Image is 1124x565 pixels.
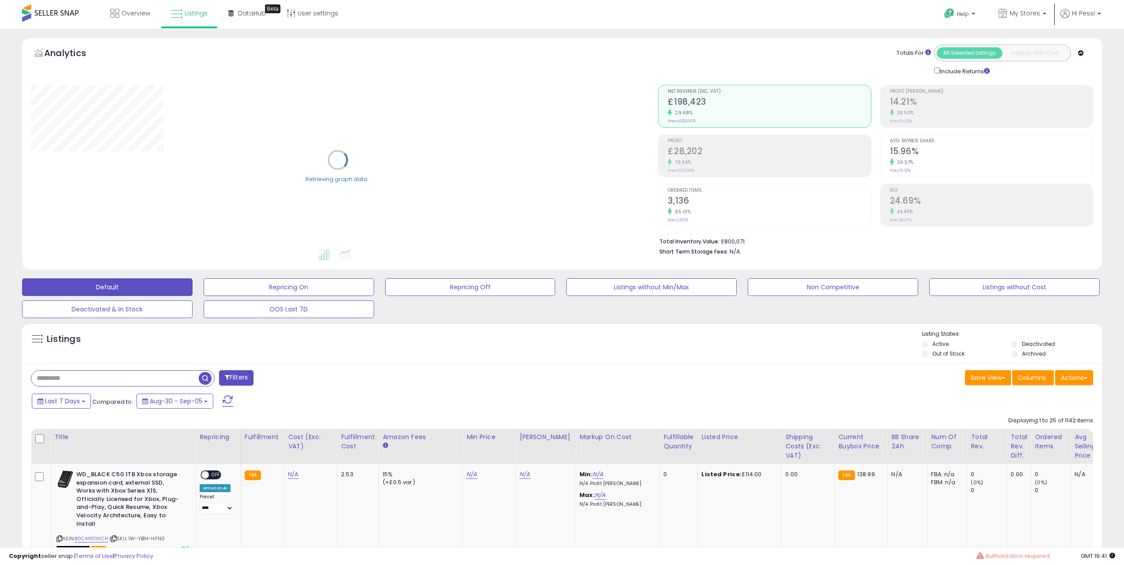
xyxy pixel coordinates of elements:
[238,9,266,18] span: DataHub
[668,168,694,173] small: Prev: £15,699
[114,552,153,560] a: Privacy Policy
[730,247,740,256] span: N/A
[890,217,912,223] small: Prev: 18.37%
[382,442,388,450] small: Amazon Fees.
[668,146,870,158] h2: £28,202
[944,8,955,19] i: Get Help
[890,118,912,124] small: Prev: 10.26%
[659,248,728,255] b: Short Term Storage Fees:
[931,432,963,451] div: Num of Comp.
[45,397,80,406] span: Last 7 Days
[1081,552,1115,560] span: 2025-09-13 19:41 GMT
[971,486,1007,494] div: 0
[1010,470,1024,478] div: 0.00
[44,47,103,61] h5: Analytics
[341,432,375,451] div: Fulfillment Cost
[57,546,90,554] span: All listings that are currently out of stock and unavailable for purchase on Amazon
[838,432,884,451] div: Current Buybox Price
[576,429,660,464] th: The percentage added to the cost of goods (COGS) that forms the calculator for Min & Max prices.
[150,397,202,406] span: Aug-30 - Sep-05
[57,470,74,488] img: 41eITXwv2-L._SL40_.jpg
[9,552,153,561] div: seller snap | |
[668,139,870,144] span: Profit
[668,188,870,193] span: Ordered Items
[54,432,192,442] div: Title
[1075,470,1104,478] div: N/A
[857,470,875,478] span: 138.99
[595,491,606,500] a: N/A
[341,470,372,478] div: 2.53
[1035,479,1047,486] small: (0%)
[579,481,653,487] p: N/A Profit [PERSON_NAME]
[937,47,1003,59] button: All Selected Listings
[957,10,969,18] span: Help
[971,479,983,486] small: (0%)
[306,175,370,183] div: Retrieving graph data..
[22,300,193,318] button: Deactivated & In Stock
[1012,370,1054,385] button: Columns
[890,97,1093,109] h2: 14.21%
[668,89,870,94] span: Net Revenue (Exc. VAT)
[701,432,778,442] div: Listed Price
[922,330,1102,338] p: Listing States:
[382,478,456,486] div: (+£0.5 var)
[1002,47,1068,59] button: Listings With Cost
[382,470,456,478] div: 15%
[894,110,914,116] small: 38.50%
[185,9,208,18] span: Listings
[209,471,223,479] span: OFF
[890,188,1093,193] span: ROI
[965,370,1011,385] button: Save View
[894,209,913,215] small: 34.40%
[971,470,1007,478] div: 0
[22,278,193,296] button: Default
[579,432,656,442] div: Markup on Cost
[219,370,254,386] button: Filters
[382,432,459,442] div: Amazon Fees
[932,340,949,348] label: Active
[1018,373,1046,382] span: Columns
[1075,432,1107,460] div: Avg Selling Price
[579,501,653,508] p: N/A Profit [PERSON_NAME]
[1008,417,1093,425] div: Displaying 1 to 25 of 1142 items
[204,278,374,296] button: Repricing On
[668,118,696,124] small: Prev: £153,005
[466,432,512,442] div: Min Price
[75,535,108,542] a: B0C44XVWCH
[668,196,870,208] h2: 3,136
[701,470,775,478] div: £114.00
[136,394,213,409] button: Aug-30 - Sep-05
[32,394,91,409] button: Last 7 Days
[785,470,828,478] div: 0.00
[566,278,737,296] button: Listings without Min/Max
[76,552,113,560] a: Terms of Use
[1072,9,1095,18] span: Hi Pessi
[1035,470,1071,478] div: 0
[668,97,870,109] h2: £198,423
[593,470,603,479] a: N/A
[47,333,81,345] h5: Listings
[659,235,1086,246] li: £800,071
[1010,432,1027,460] div: Total Rev. Diff.
[76,470,184,530] b: WD_BLACK C50 1TB Xbox storage expansion card, external SSD, Works with Xbox Series X|S, Officiall...
[265,4,280,13] div: Tooltip anchor
[927,66,1000,76] div: Include Returns
[890,168,911,173] small: Prev: 12.61%
[200,484,231,492] div: Amazon AI
[519,470,530,479] a: N/A
[1060,9,1101,29] a: Hi Pessi
[385,278,556,296] button: Repricing Off
[1035,486,1071,494] div: 0
[91,546,106,554] span: FBA
[929,278,1100,296] button: Listings without Cost
[891,470,920,478] div: N/A
[890,146,1093,158] h2: 15.96%
[1022,340,1055,348] label: Deactivated
[288,470,299,479] a: N/A
[931,470,960,478] div: FBA: n/a
[659,238,719,245] b: Total Inventory Value:
[672,159,691,166] small: 79.64%
[672,209,691,215] small: 85.01%
[519,432,572,442] div: [PERSON_NAME]
[668,217,688,223] small: Prev: 1,695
